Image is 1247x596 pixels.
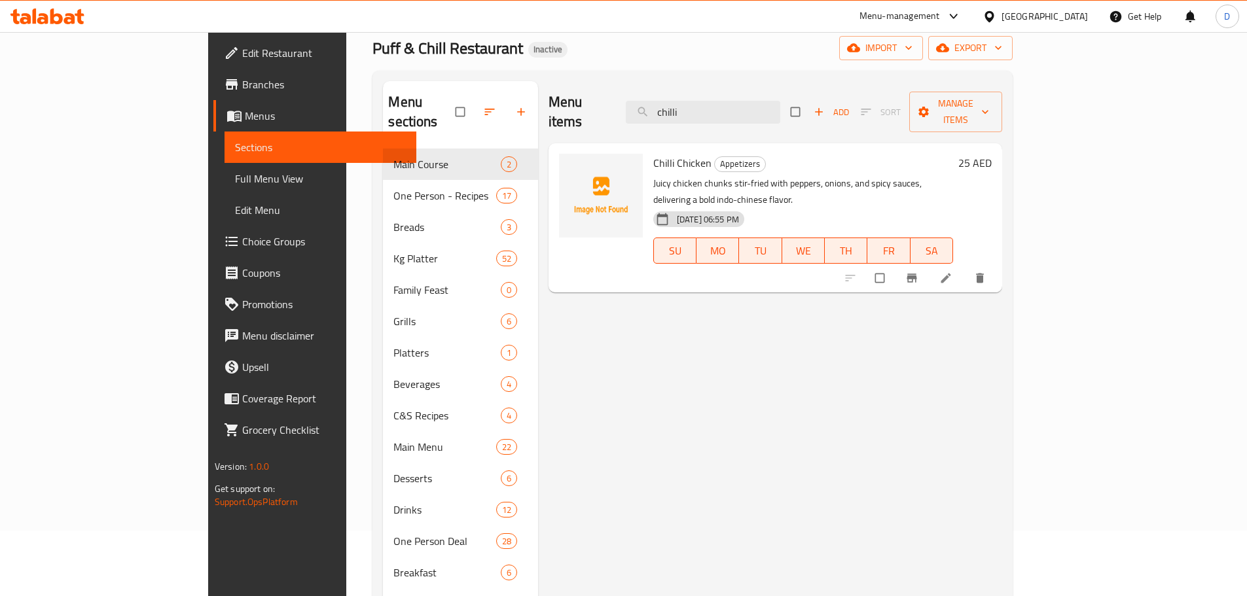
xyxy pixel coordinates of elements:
button: TH [825,237,867,264]
span: Breakfast [393,565,500,580]
span: FR [873,241,905,260]
div: [GEOGRAPHIC_DATA] [1002,9,1088,24]
div: Breakfast6 [383,557,537,588]
a: Edit Menu [225,194,416,226]
div: Desserts [393,470,500,486]
a: Upsell [213,351,416,383]
span: Version: [215,458,247,475]
button: Branch-specific-item [897,264,929,292]
span: 22 [497,441,516,453]
span: Drinks [393,502,496,517]
a: Promotions [213,289,416,320]
span: Grills [393,313,500,329]
span: Menu disclaimer [242,328,406,343]
span: 1.0.0 [249,458,269,475]
div: Breads3 [383,211,537,243]
div: items [501,282,517,298]
button: FR [867,237,910,264]
div: items [496,251,517,266]
a: Edit menu item [939,272,955,285]
h2: Menu items [549,92,610,131]
span: import [850,40,913,56]
div: Desserts6 [383,463,537,494]
div: items [501,345,517,360]
div: items [501,156,517,172]
span: 6 [501,567,516,579]
div: C&S Recipes4 [383,400,537,431]
div: Platters1 [383,337,537,368]
button: SU [653,237,696,264]
span: Puff & Chill Restaurant [372,33,523,63]
a: Branches [213,69,416,100]
span: Chilli Chicken [653,153,712,173]
div: Main Menu22 [383,431,537,463]
div: items [501,565,517,580]
span: Add [814,105,849,120]
button: Manage items [909,92,1002,132]
span: Beverages [393,376,500,392]
div: Menu-management [859,9,940,24]
span: SU [659,241,691,260]
span: C&S Recipes [393,408,500,423]
div: items [501,219,517,235]
span: 6 [501,315,516,328]
span: Coverage Report [242,391,406,406]
a: Choice Groups [213,226,416,257]
span: 1 [501,347,516,359]
input: search [626,101,780,124]
span: 2 [501,158,516,171]
span: Grocery Checklist [242,422,406,438]
div: Inactive [528,42,568,58]
span: Full Menu View [235,171,406,186]
span: Platters [393,345,500,360]
span: Upsell [242,359,406,375]
span: 17 [497,190,516,202]
span: SA [916,241,948,260]
a: Coupons [213,257,416,289]
span: Edit Restaurant [242,45,406,61]
span: Select all sections [448,99,475,124]
div: Beverages4 [383,368,537,400]
span: WE [787,241,820,260]
span: D [1224,9,1230,24]
span: One Person Deal [393,533,496,549]
div: items [501,376,517,392]
span: MO [702,241,734,260]
span: 3 [501,221,516,234]
span: Appetizers [715,156,765,171]
span: Main Course [393,156,500,172]
div: Family Feast0 [383,274,537,306]
div: One Person - Recipes17 [383,180,537,211]
a: Sections [225,131,416,163]
span: Inactive [528,44,568,55]
span: 12 [497,504,516,516]
span: 4 [501,378,516,391]
span: Family Feast [393,282,500,298]
a: Full Menu View [225,163,416,194]
div: items [496,188,517,203]
span: Coupons [242,265,406,281]
span: Kg Platter [393,251,496,266]
button: WE [782,237,825,264]
a: Edit Restaurant [213,37,416,69]
span: TU [744,241,776,260]
p: Juicy chicken chunks stir-fried with peppers, onions, and spicy sauces, delivering a bold indo-ch... [653,175,953,208]
button: delete [966,264,997,292]
span: Main Menu [393,439,496,455]
span: 0 [501,284,516,296]
div: items [496,439,517,455]
div: Grills6 [383,306,537,337]
div: items [501,470,517,486]
div: items [496,533,517,549]
div: Appetizers [714,156,766,172]
a: Menus [213,100,416,131]
span: TH [830,241,862,260]
a: Menu disclaimer [213,320,416,351]
span: Manage items [920,96,992,128]
div: items [501,313,517,329]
